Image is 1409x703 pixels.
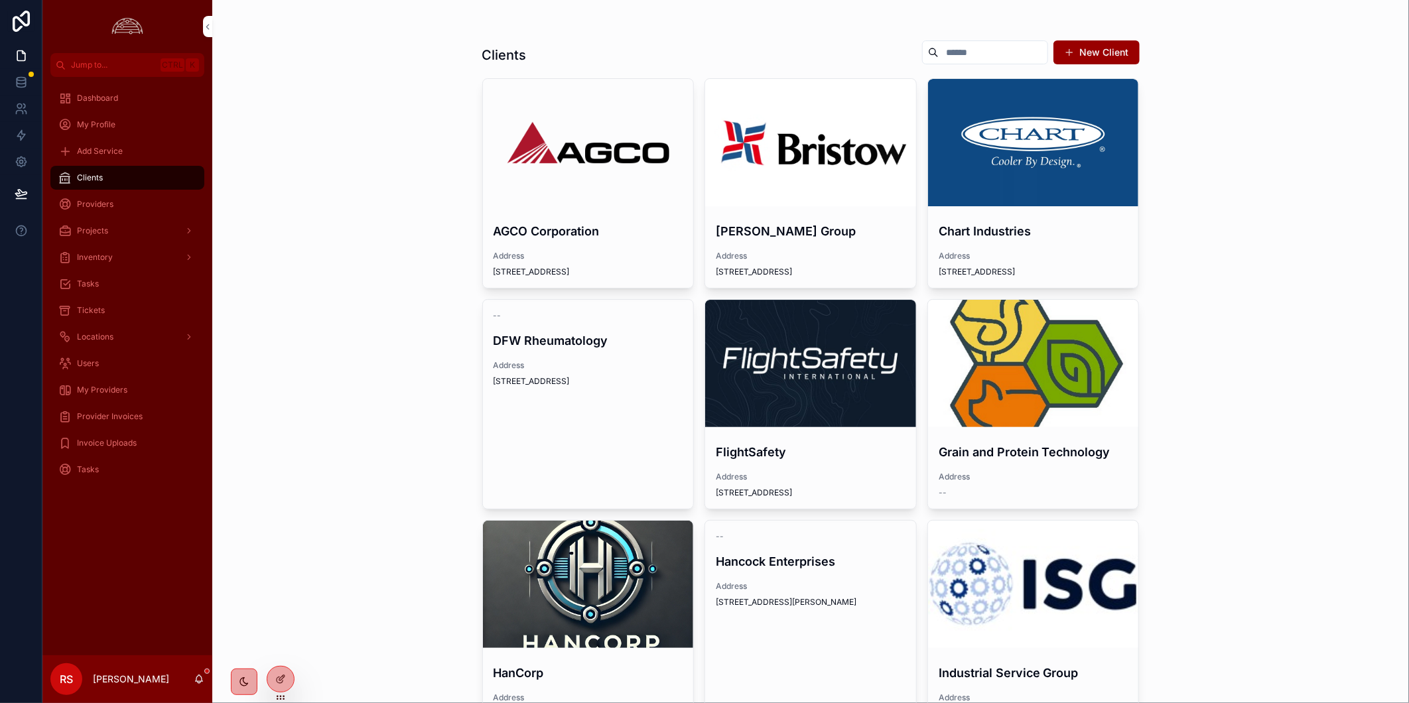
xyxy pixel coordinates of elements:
[77,225,108,236] span: Projects
[77,305,105,316] span: Tickets
[704,78,917,288] a: [PERSON_NAME] GroupAddress[STREET_ADDRESS]
[716,251,906,261] span: Address
[494,310,502,321] span: --
[50,458,204,481] a: Tasks
[50,351,204,375] a: Users
[939,267,1128,277] span: [STREET_ADDRESS]
[482,299,695,509] a: --DFW RheumatologyAddress[STREET_ADDRESS]
[716,472,906,482] span: Address
[77,199,113,210] span: Providers
[939,443,1128,461] h4: Grain and Protein Technology
[1053,40,1140,64] button: New Client
[483,521,694,648] div: 778c0795d38c4790889d08bccd6235bd28ab7647284e7b1cd2b3dc64200782bb.png
[716,552,906,570] h4: Hancock Enterprises
[77,332,113,342] span: Locations
[77,358,99,369] span: Users
[705,300,916,427] div: 1633977066381.jpeg
[60,671,73,687] span: RS
[705,79,916,206] div: Bristow-Logo.png
[939,251,1128,261] span: Address
[50,298,204,322] a: Tickets
[50,431,204,455] a: Invoice Uploads
[494,222,683,240] h4: AGCO Corporation
[50,272,204,296] a: Tasks
[50,245,204,269] a: Inventory
[716,487,906,498] span: [STREET_ADDRESS]
[50,405,204,428] a: Provider Invoices
[77,411,143,422] span: Provider Invoices
[482,78,695,288] a: AGCO CorporationAddress[STREET_ADDRESS]
[716,443,906,461] h4: FlightSafety
[77,93,118,103] span: Dashboard
[928,79,1139,206] div: 1426109293-7d24997d20679e908a7df4e16f8b392190537f5f73e5c021cd37739a270e5c0f-d.png
[716,267,906,277] span: [STREET_ADDRESS]
[77,119,115,130] span: My Profile
[77,279,99,289] span: Tasks
[494,692,683,703] span: Address
[704,299,917,509] a: FlightSafetyAddress[STREET_ADDRESS]
[50,166,204,190] a: Clients
[187,60,198,70] span: K
[50,192,204,216] a: Providers
[482,46,527,64] h1: Clients
[108,16,147,37] img: App logo
[716,531,724,542] span: --
[50,139,204,163] a: Add Service
[494,251,683,261] span: Address
[927,78,1140,288] a: Chart IndustriesAddress[STREET_ADDRESS]
[928,521,1139,648] div: the_industrial_service_group_logo.jpeg
[927,299,1140,509] a: Grain and Protein TechnologyAddress--
[50,219,204,243] a: Projects
[77,464,99,475] span: Tasks
[939,472,1128,482] span: Address
[494,664,683,682] h4: HanCorp
[50,53,204,77] button: Jump to...CtrlK
[42,77,212,499] div: scrollable content
[939,692,1128,703] span: Address
[77,172,103,183] span: Clients
[77,385,127,395] span: My Providers
[93,672,169,686] p: [PERSON_NAME]
[77,146,123,157] span: Add Service
[939,487,947,498] span: --
[494,376,683,387] span: [STREET_ADDRESS]
[483,79,694,206] div: AGCO-Logo.wine-2.png
[494,267,683,277] span: [STREET_ADDRESS]
[77,252,113,263] span: Inventory
[716,581,906,592] span: Address
[716,597,906,607] span: [STREET_ADDRESS][PERSON_NAME]
[939,664,1128,682] h4: Industrial Service Group
[716,222,906,240] h4: [PERSON_NAME] Group
[161,58,184,72] span: Ctrl
[50,378,204,402] a: My Providers
[50,325,204,349] a: Locations
[50,86,204,110] a: Dashboard
[939,222,1128,240] h4: Chart Industries
[494,360,683,371] span: Address
[494,332,683,350] h4: DFW Rheumatology
[50,113,204,137] a: My Profile
[71,60,155,70] span: Jump to...
[928,300,1139,427] div: channels4_profile.jpg
[77,438,137,448] span: Invoice Uploads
